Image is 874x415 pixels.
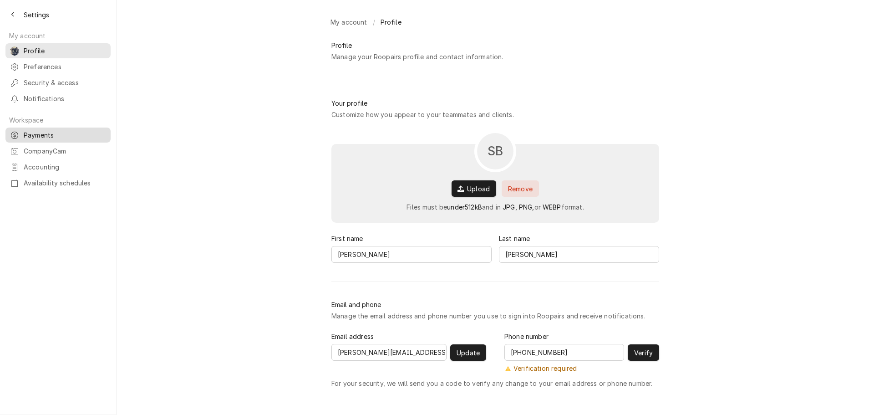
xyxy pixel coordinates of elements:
[24,46,106,56] span: Profile
[331,246,492,263] input: First name
[452,180,496,197] button: Upload
[331,52,503,61] div: Manage your Roopairs profile and contact information.
[331,344,447,361] input: Email address
[24,146,106,156] span: CompanyCam
[5,43,111,58] a: SBSarah Bendele's AvatarProfile
[5,59,111,74] a: Preferences
[377,15,405,30] a: Profile
[10,46,19,56] div: SB
[331,300,381,309] div: Email and phone
[447,203,482,211] span: under 512 kB
[331,311,645,321] div: Manage the email address and phone number you use to sign into Roopairs and receive notifications.
[499,234,530,243] label: Last name
[5,75,111,90] a: Security & access
[628,344,659,361] button: Verify
[24,162,106,172] span: Accounting
[5,7,20,22] button: Back to previous page
[331,379,652,388] span: For your security, we will send you a code to verify any change to your email address or phone nu...
[504,332,549,341] label: Phone number
[502,180,539,197] button: Remove
[24,10,49,20] span: Settings
[373,17,375,27] span: /
[381,17,401,27] span: Profile
[331,234,363,243] label: First name
[5,143,111,159] a: CompanyCam
[331,332,374,341] label: Email address
[504,344,624,361] input: Phone number
[474,130,516,172] button: SB
[5,159,111,174] a: Accounting
[5,91,111,106] a: Notifications
[331,41,352,50] div: Profile
[543,203,561,211] span: WEBP
[503,203,534,211] span: JPG, PNG,
[506,184,534,194] span: Remove
[499,246,659,263] input: Last name
[465,184,492,194] span: Upload
[10,46,19,56] div: Sarah Bendele's Avatar
[407,202,584,212] div: Files must be and in or format.
[24,130,106,140] span: Payments
[5,128,111,143] a: Payments
[331,98,367,108] div: Your profile
[513,364,577,373] p: Verification required
[24,94,106,103] span: Notifications
[24,178,106,188] span: Availability schedules
[24,62,106,72] span: Preferences
[331,110,514,119] div: Customize how you appear to your teammates and clients.
[455,348,482,358] span: Update
[5,175,111,190] a: Availability schedules
[632,348,655,358] span: Verify
[450,344,486,361] button: Update
[24,78,106,87] span: Security & access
